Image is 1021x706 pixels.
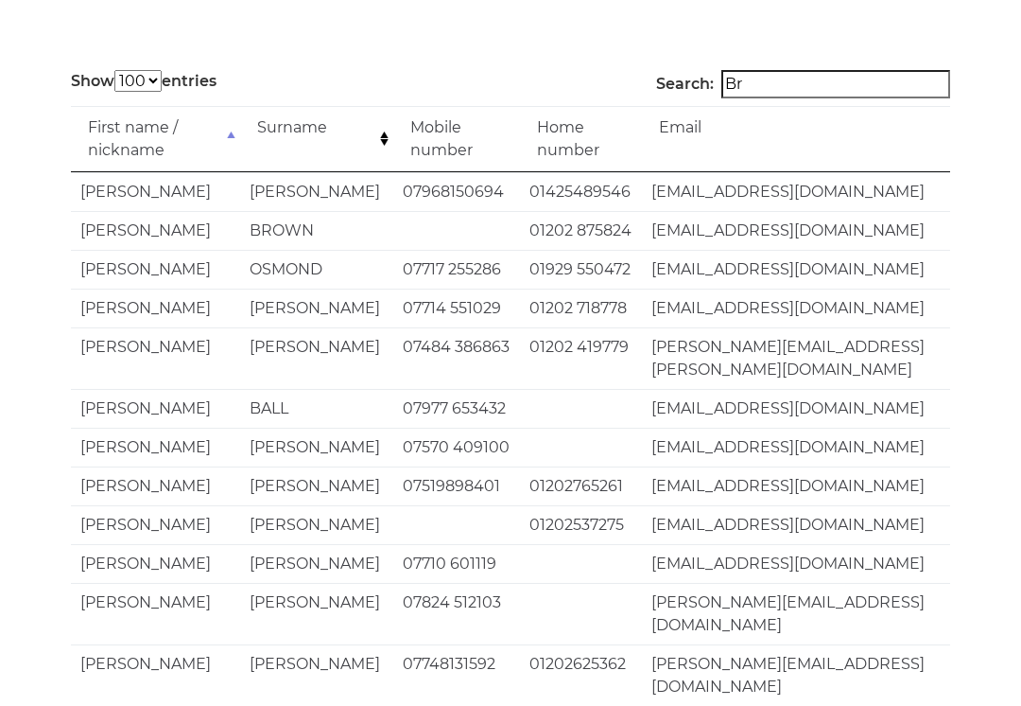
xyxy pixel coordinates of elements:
[71,253,240,291] td: [PERSON_NAME]
[240,330,393,392] td: [PERSON_NAME]
[71,330,240,392] td: [PERSON_NAME]
[393,431,520,469] td: 07570 409100
[240,175,393,214] td: [PERSON_NAME]
[71,469,240,508] td: [PERSON_NAME]
[240,253,393,291] td: OSMOND
[393,469,520,508] td: 07519898401
[71,392,240,431] td: [PERSON_NAME]
[71,73,216,96] label: Show entries
[642,214,950,253] td: [EMAIL_ADDRESS][DOMAIN_NAME]
[240,508,393,547] td: [PERSON_NAME]
[71,214,240,253] td: [PERSON_NAME]
[240,214,393,253] td: BROWN
[393,291,520,330] td: 07714 551029
[240,469,393,508] td: [PERSON_NAME]
[520,175,642,214] td: 01425489546
[520,214,642,253] td: 01202 875824
[240,547,393,586] td: [PERSON_NAME]
[642,330,950,392] td: [PERSON_NAME][EMAIL_ADDRESS][PERSON_NAME][DOMAIN_NAME]
[393,586,520,647] td: 07824 512103
[520,508,642,547] td: 01202537275
[393,253,520,291] td: 07717 255286
[721,73,950,101] input: Search:
[642,508,950,547] td: [EMAIL_ADDRESS][DOMAIN_NAME]
[71,547,240,586] td: [PERSON_NAME]
[71,431,240,469] td: [PERSON_NAME]
[240,291,393,330] td: [PERSON_NAME]
[240,586,393,647] td: [PERSON_NAME]
[114,73,162,95] select: Showentries
[642,586,950,647] td: [PERSON_NAME][EMAIL_ADDRESS][DOMAIN_NAME]
[642,547,950,586] td: [EMAIL_ADDRESS][DOMAIN_NAME]
[520,109,642,175] td: Home number
[520,291,642,330] td: 01202 718778
[642,291,950,330] td: [EMAIL_ADDRESS][DOMAIN_NAME]
[393,175,520,214] td: 07968150694
[642,109,950,175] td: Email
[71,508,240,547] td: [PERSON_NAME]
[393,547,520,586] td: 07710 601119
[642,392,950,431] td: [EMAIL_ADDRESS][DOMAIN_NAME]
[520,469,642,508] td: 01202765261
[393,392,520,431] td: 07977 653432
[642,469,950,508] td: [EMAIL_ADDRESS][DOMAIN_NAME]
[71,586,240,647] td: [PERSON_NAME]
[240,109,393,175] td: Surname: activate to sort column ascending
[393,330,520,392] td: 07484 386863
[240,431,393,469] td: [PERSON_NAME]
[393,109,520,175] td: Mobile number
[656,73,950,101] label: Search:
[642,175,950,214] td: [EMAIL_ADDRESS][DOMAIN_NAME]
[71,291,240,330] td: [PERSON_NAME]
[520,253,642,291] td: 01929 550472
[642,253,950,291] td: [EMAIL_ADDRESS][DOMAIN_NAME]
[520,330,642,392] td: 01202 419779
[71,175,240,214] td: [PERSON_NAME]
[240,392,393,431] td: BALL
[642,431,950,469] td: [EMAIL_ADDRESS][DOMAIN_NAME]
[71,109,240,175] td: First name / nickname: activate to sort column descending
